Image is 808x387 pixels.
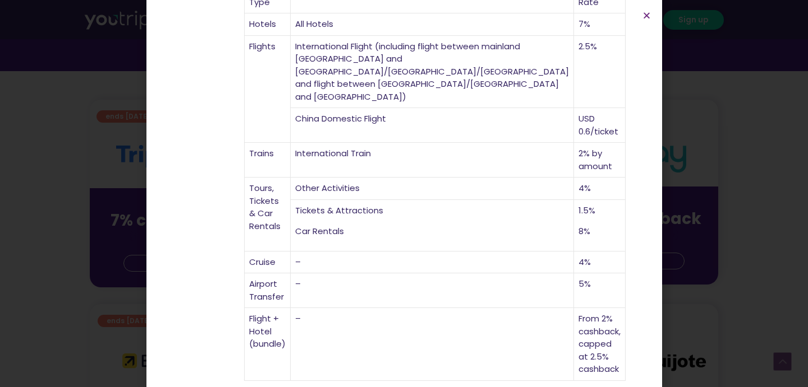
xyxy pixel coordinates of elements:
td: Cruise [245,251,291,274]
a: Close [642,11,651,20]
td: 2% by amount [574,143,626,178]
td: 4% [574,251,626,274]
span: 8% [579,225,590,237]
td: Hotels [245,13,291,36]
td: 5% [574,273,626,308]
td: All Hotels [291,13,574,36]
td: – [291,308,574,381]
td: China Domestic Flight [291,108,574,143]
td: Tours, Tickets & Car Rentals [245,178,291,251]
td: Other Activities [291,178,574,200]
p: 1.5% [579,204,621,217]
p: Tickets & Attractions [295,204,569,217]
td: From 2% cashback, capped at 2.5% cashback [574,308,626,381]
td: Flight + Hotel (bundle) [245,308,291,381]
td: Flights [245,36,291,143]
td: USD 0.6/ticket [574,108,626,143]
td: 4% [574,178,626,200]
td: Trains [245,143,291,178]
td: International Train [291,143,574,178]
td: International Flight (including flight between mainland [GEOGRAPHIC_DATA] and [GEOGRAPHIC_DATA]/[... [291,36,574,109]
td: – [291,251,574,274]
td: 2.5% [574,36,626,109]
td: Airport Transfer [245,273,291,308]
span: Car Rentals [295,225,344,237]
td: – [291,273,574,308]
td: 7% [574,13,626,36]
